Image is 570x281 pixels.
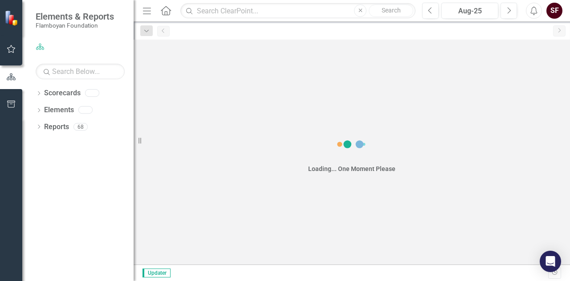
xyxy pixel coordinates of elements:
div: Loading... One Moment Please [308,164,395,173]
a: Reports [44,122,69,132]
small: Flamboyan Foundation [36,22,114,29]
span: Elements & Reports [36,11,114,22]
div: Aug-25 [444,6,495,16]
span: Updater [142,269,171,277]
button: Search [369,4,413,17]
a: Scorecards [44,88,81,98]
a: Elements [44,105,74,115]
input: Search ClearPoint... [180,3,415,19]
span: Search [382,7,401,14]
div: 68 [73,123,88,130]
img: ClearPoint Strategy [4,10,20,26]
div: Open Intercom Messenger [540,251,561,272]
button: SF [546,3,562,19]
button: Aug-25 [441,3,498,19]
input: Search Below... [36,64,125,79]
